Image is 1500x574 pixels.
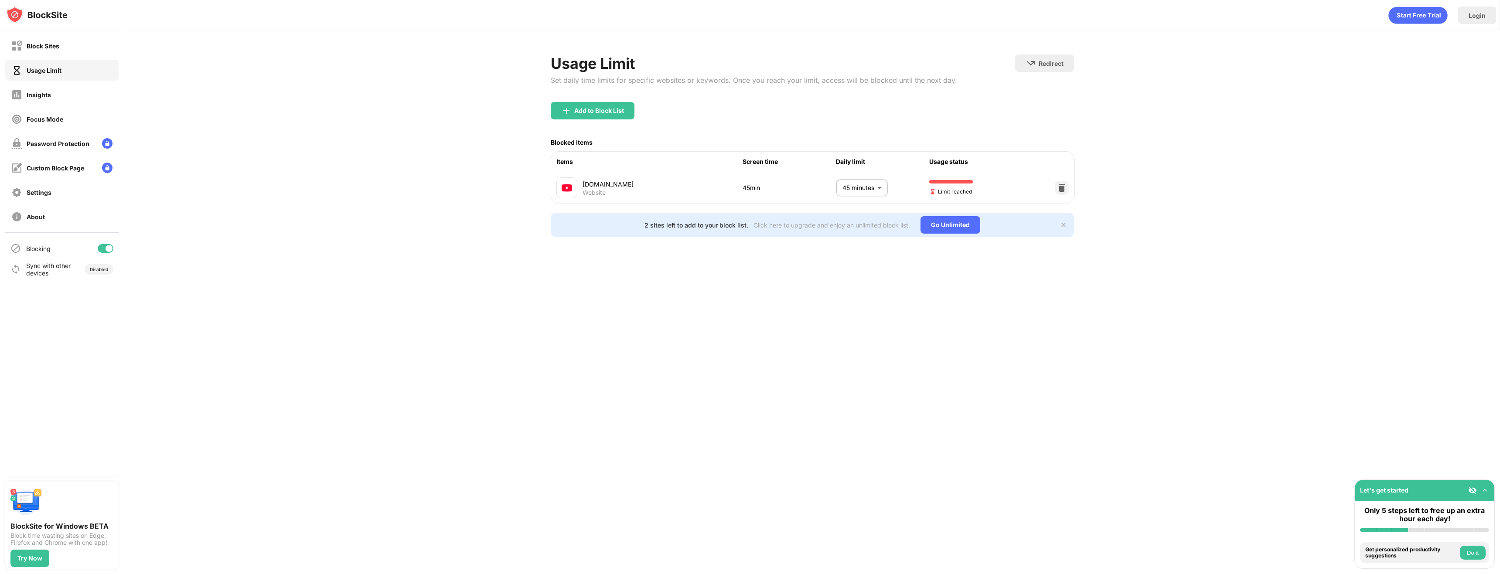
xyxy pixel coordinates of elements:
[1039,60,1064,67] div: Redirect
[102,138,112,149] img: lock-menu.svg
[644,221,748,229] div: 2 sites left to add to your block list.
[10,532,113,546] div: Block time wasting sites on Edge, Firefox and Chrome with one app!
[27,91,51,98] div: Insights
[1360,506,1489,523] div: Only 5 steps left to free up an extra hour each day!
[10,522,113,530] div: BlockSite for Windows BETA
[10,264,21,275] img: sync-icon.svg
[27,115,63,123] div: Focus Mode
[583,189,606,197] div: Website
[1388,7,1448,24] div: animation
[11,65,22,76] img: time-usage-on.svg
[551,54,957,72] div: Usage Limit
[27,140,89,147] div: Password Protection
[27,189,51,196] div: Settings
[11,114,22,125] img: focus-off.svg
[11,89,22,100] img: insights-off.svg
[1365,547,1458,559] div: Get personalized productivity suggestions
[929,188,936,195] img: hourglass-end.svg
[583,180,743,189] div: [DOMAIN_NAME]
[6,6,68,24] img: logo-blocksite.svg
[929,157,1023,166] div: Usage status
[27,42,59,50] div: Block Sites
[551,139,593,146] div: Blocked Items
[27,164,84,172] div: Custom Block Page
[11,187,22,198] img: settings-off.svg
[556,157,743,166] div: Items
[10,243,21,254] img: blocking-icon.svg
[90,267,108,272] div: Disabled
[1060,221,1067,228] img: x-button.svg
[11,138,22,149] img: password-protection-off.svg
[1360,486,1408,494] div: Let's get started
[11,41,22,51] img: block-off.svg
[26,262,71,277] div: Sync with other devices
[551,76,957,85] div: Set daily time limits for specific websites or keywords. Once you reach your limit, access will b...
[562,183,572,193] img: favicons
[743,157,836,166] div: Screen time
[920,216,980,234] div: Go Unlimited
[743,183,836,193] div: 45min
[11,211,22,222] img: about-off.svg
[1480,486,1489,495] img: omni-setup-toggle.svg
[929,187,972,196] span: Limit reached
[574,107,624,114] div: Add to Block List
[1469,12,1486,19] div: Login
[17,555,42,562] div: Try Now
[26,245,51,252] div: Blocking
[27,213,45,221] div: About
[11,163,22,173] img: customize-block-page-off.svg
[753,221,910,229] div: Click here to upgrade and enjoy an unlimited block list.
[1468,486,1477,495] img: eye-not-visible.svg
[27,67,61,74] div: Usage Limit
[836,157,929,166] div: Daily limit
[102,163,112,173] img: lock-menu.svg
[10,487,42,518] img: push-desktop.svg
[1460,546,1486,560] button: Do it
[842,183,874,193] p: 45 minutes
